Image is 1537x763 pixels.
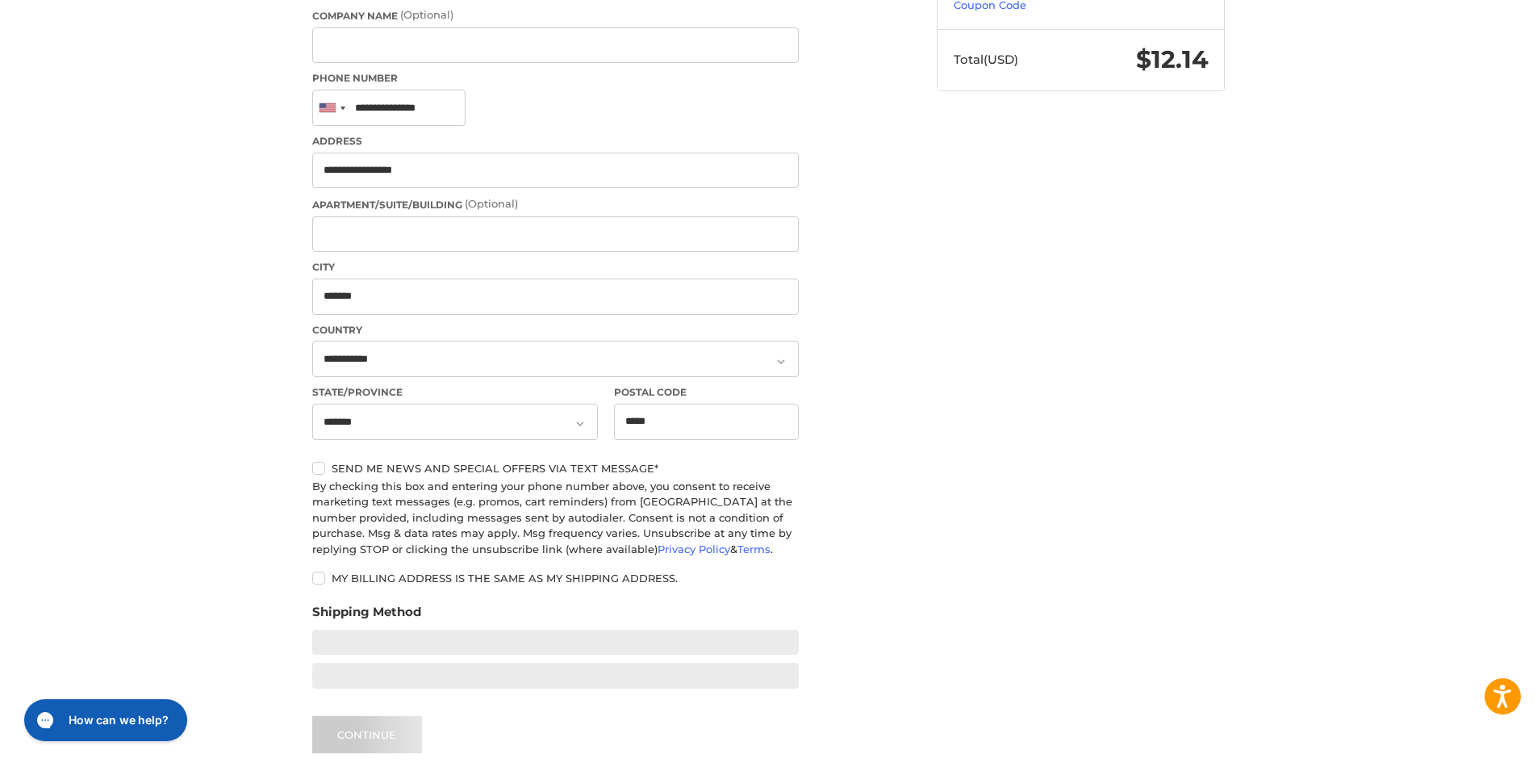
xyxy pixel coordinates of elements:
legend: Shipping Method [312,603,421,629]
span: $12.14 [1136,44,1209,74]
label: Country [312,323,799,337]
button: Continue [312,716,422,753]
label: Address [312,134,799,149]
small: (Optional) [465,197,518,210]
a: Terms [737,543,771,555]
div: By checking this box and entering your phone number above, you consent to receive marketing text ... [312,479,799,558]
a: Privacy Policy [658,543,730,555]
label: City [312,260,799,275]
iframe: Gorgias live chat messenger [16,694,192,747]
div: United States: +1 [313,90,350,125]
label: State/Province [312,385,598,400]
label: Phone Number [312,71,799,86]
label: Postal Code [614,385,800,400]
span: Total (USD) [954,52,1018,67]
label: Send me news and special offers via text message* [312,462,799,475]
label: Apartment/Suite/Building [312,196,799,212]
small: (Optional) [400,8,453,21]
label: My billing address is the same as my shipping address. [312,572,799,585]
label: Company Name [312,7,799,23]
